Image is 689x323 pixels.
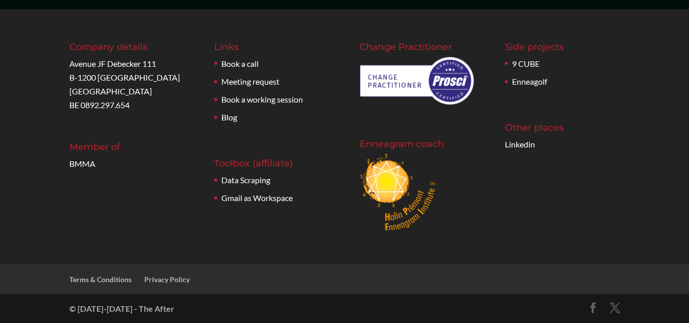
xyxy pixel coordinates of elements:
[505,139,535,149] a: Linkedin
[69,142,120,157] h4: Member of
[505,123,564,137] h4: Other places
[221,94,303,104] a: Book a working session
[69,302,174,320] div: © [DATE]-[DATE] - The After
[221,175,270,185] a: Data Scraping
[221,77,279,86] a: Meeting request
[69,275,132,284] a: Terms & Conditions
[69,159,95,168] a: BMMA
[360,139,444,154] h4: Enneagram coach
[221,193,293,203] a: Gmail as Workspace
[69,57,180,112] p: Avenue JF Debecker 111 B-1200 [GEOGRAPHIC_DATA] [GEOGRAPHIC_DATA] BE 0892.297.654
[214,159,293,173] h4: Toolbox (affiliate)
[221,112,237,122] a: Blog
[144,275,190,284] a: Privacy Policy
[512,77,547,86] a: Enneagolf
